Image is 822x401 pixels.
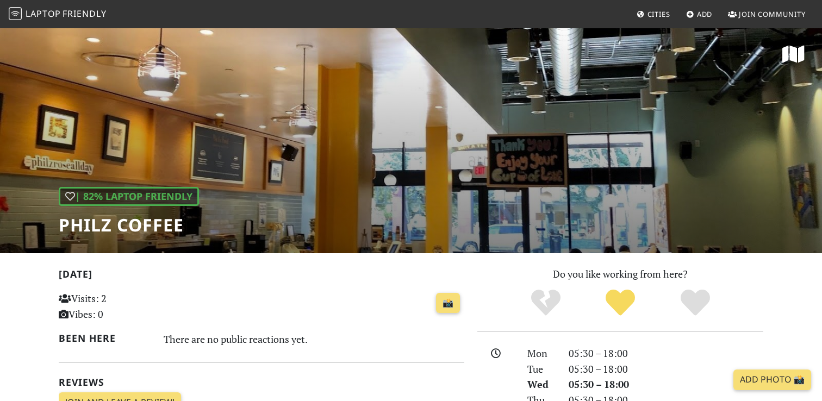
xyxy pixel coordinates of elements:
h2: [DATE] [59,268,464,284]
div: Wed [521,377,562,392]
a: LaptopFriendly LaptopFriendly [9,5,107,24]
span: Friendly [63,8,106,20]
div: Mon [521,346,562,361]
p: Visits: 2 Vibes: 0 [59,291,185,322]
div: Tue [521,361,562,377]
a: 📸 [436,293,460,314]
a: Add Photo 📸 [733,369,811,390]
img: LaptopFriendly [9,7,22,20]
span: Laptop [26,8,61,20]
div: No [508,288,583,318]
div: There are no public reactions yet. [164,330,465,348]
a: Join Community [724,4,810,24]
h2: Been here [59,333,151,344]
span: Join Community [739,9,806,19]
h2: Reviews [59,377,464,388]
div: 05:30 – 18:00 [562,346,770,361]
span: Add [697,9,713,19]
a: Add [682,4,717,24]
div: 05:30 – 18:00 [562,361,770,377]
span: Cities [647,9,670,19]
h1: Philz Coffee [59,215,199,235]
p: Do you like working from here? [477,266,763,282]
div: 05:30 – 18:00 [562,377,770,392]
div: Definitely! [658,288,733,318]
div: Yes [583,288,658,318]
div: | 82% Laptop Friendly [59,187,199,206]
a: Cities [632,4,675,24]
